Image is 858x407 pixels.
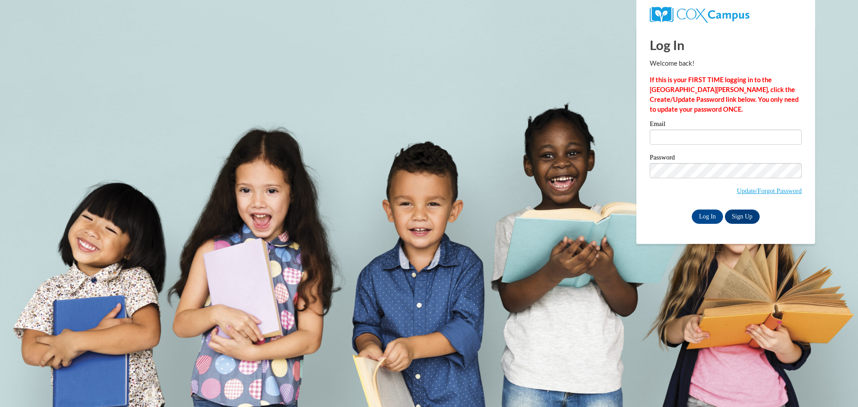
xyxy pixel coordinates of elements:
input: Log In [692,210,723,224]
label: Email [650,121,802,130]
a: Sign Up [725,210,760,224]
strong: If this is your FIRST TIME logging in to the [GEOGRAPHIC_DATA][PERSON_NAME], click the Create/Upd... [650,76,799,113]
h1: Log In [650,36,802,54]
a: Update/Forgot Password [737,187,802,194]
a: COX Campus [650,10,749,18]
img: COX Campus [650,7,749,23]
p: Welcome back! [650,59,802,68]
label: Password [650,154,802,163]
